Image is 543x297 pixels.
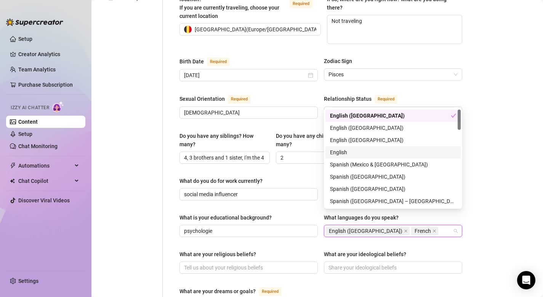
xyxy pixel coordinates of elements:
div: Spanish (United States) [325,171,461,183]
div: What languages do you speak? [324,213,399,222]
div: Spanish ([GEOGRAPHIC_DATA] – [GEOGRAPHIC_DATA]) [330,197,456,205]
input: Do you have any siblings? How many? [184,153,264,162]
div: What are your dreams or goals? [179,287,256,295]
div: English (UK) [325,122,461,134]
img: Chat Copilot [10,178,15,184]
a: Settings [18,278,38,284]
div: English (US) [325,110,461,122]
label: What do you do for work currently? [179,177,268,185]
div: Birth Date [179,57,204,66]
div: Do you have any siblings? How many? [179,132,264,148]
input: What are your ideological beliefs? [328,263,456,272]
span: Izzy AI Chatter [11,104,49,111]
span: Pisces [328,69,458,80]
div: English ([GEOGRAPHIC_DATA]) [330,136,456,144]
label: What is your educational background? [179,213,277,222]
a: Discover Viral Videos [18,197,70,203]
label: Birth Date [179,57,238,66]
label: Do you have any children? How many? [276,132,366,148]
a: Creator Analytics [18,48,79,60]
label: Zodiac Sign [324,57,357,65]
span: Required [259,287,282,296]
span: Required [207,58,230,66]
div: Spanish ([GEOGRAPHIC_DATA]) [330,185,456,193]
input: Birth Date [184,71,306,79]
span: English (US) [325,226,410,236]
a: Setup [18,131,32,137]
span: [GEOGRAPHIC_DATA] ( Europe/[GEOGRAPHIC_DATA] ) [195,24,320,35]
div: Spanish (Mexico & [GEOGRAPHIC_DATA]) [330,160,456,169]
img: AI Chatter [52,101,64,112]
span: check [451,113,456,118]
span: Required [228,95,251,103]
div: What do you do for work currently? [179,177,263,185]
div: English (Australia) [325,134,461,146]
div: English ([GEOGRAPHIC_DATA]) [330,124,456,132]
div: What is your educational background? [179,213,272,222]
input: What are your religious beliefs? [184,263,312,272]
a: Setup [18,36,32,42]
input: What languages do you speak? [440,226,441,236]
label: What are your dreams or goals? [179,287,290,296]
div: Sexual Orientation [179,95,225,103]
label: Relationship Status [324,94,406,103]
textarea: Not traveling [327,15,462,44]
div: Spanish ([GEOGRAPHIC_DATA]) [330,173,456,181]
input: Do you have any children? How many? [280,153,360,162]
div: English ([GEOGRAPHIC_DATA]) [330,111,451,120]
div: Spanish (South America – North) [325,195,461,207]
span: thunderbolt [10,163,16,169]
div: Relationship Status [324,95,372,103]
label: What languages do you speak? [324,213,404,222]
span: Chat Copilot [18,175,72,187]
div: Spanish (Spain) [325,183,461,195]
input: What do you do for work currently? [184,190,312,199]
a: Purchase Subscription [18,82,73,88]
input: What is your educational background? [184,227,312,235]
div: English [325,146,461,158]
a: Chat Monitoring [18,143,58,149]
label: What are your ideological beliefs? [324,250,412,258]
div: Open Intercom Messenger [517,271,535,289]
input: Sexual Orientation [184,108,312,117]
div: English [330,148,456,157]
label: Sexual Orientation [179,94,259,103]
span: French [411,226,438,236]
a: Team Analytics [18,66,56,73]
span: close [404,229,408,233]
div: Zodiac Sign [324,57,352,65]
div: What are your religious beliefs? [179,250,256,258]
span: French [415,227,431,235]
img: logo-BBDzfeDw.svg [6,18,63,26]
label: Do you have any siblings? How many? [179,132,270,148]
div: What are your ideological beliefs? [324,250,406,258]
span: Automations [18,160,72,172]
span: English ([GEOGRAPHIC_DATA]) [329,227,402,235]
label: What are your religious beliefs? [179,250,261,258]
img: be [184,26,192,33]
span: close [432,229,436,233]
span: Required [375,95,397,103]
div: Do you have any children? How many? [276,132,361,148]
a: Content [18,119,38,125]
div: Spanish (Mexico & Central America) [325,158,461,171]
